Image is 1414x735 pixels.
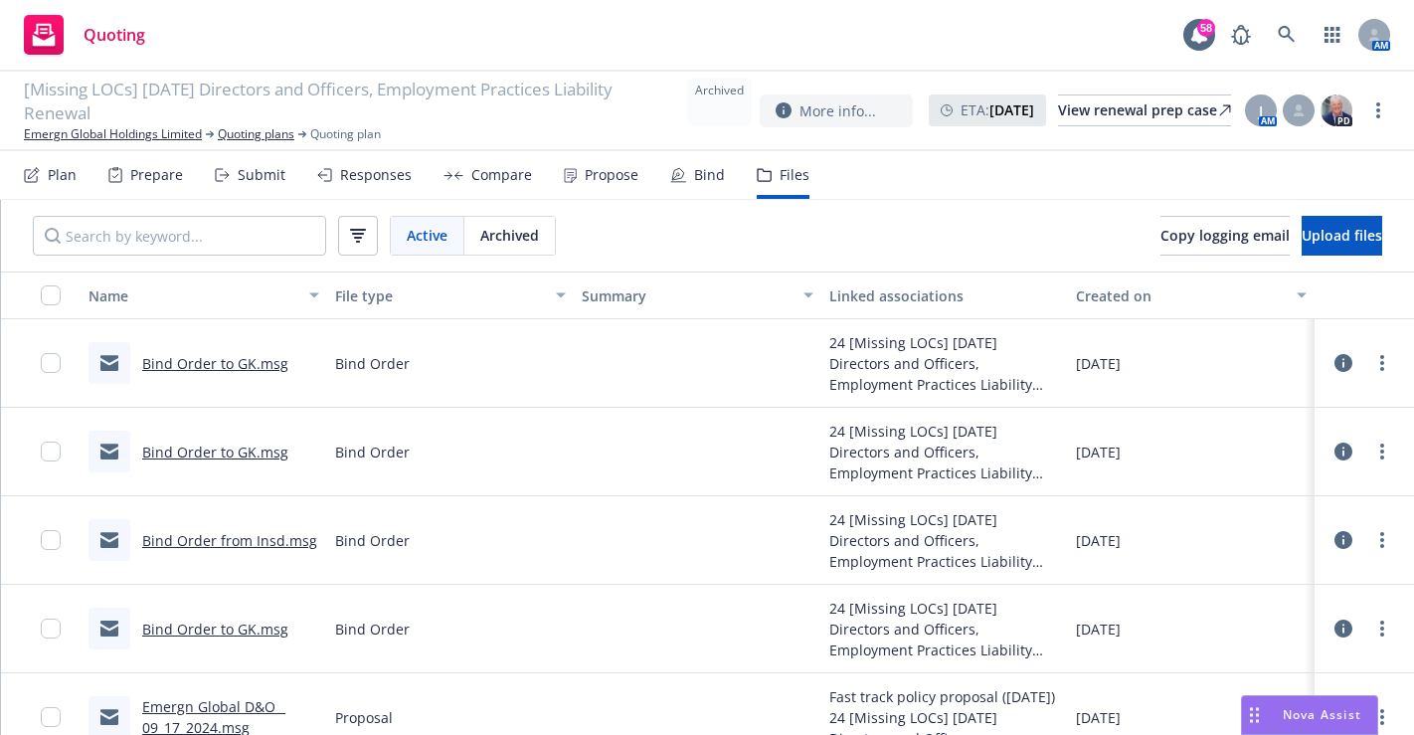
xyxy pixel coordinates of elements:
[130,167,183,183] div: Prepare
[829,332,1060,395] div: 24 [Missing LOCs] [DATE] Directors and Officers, Employment Practices Liability Renewal
[41,619,61,639] input: Toggle Row Selected
[1302,216,1382,256] button: Upload files
[1221,15,1261,55] a: Report a Bug
[1267,15,1307,55] a: Search
[41,707,61,727] input: Toggle Row Selected
[335,442,410,462] span: Bind Order
[238,167,285,183] div: Submit
[961,99,1034,120] span: ETA :
[829,598,1060,660] div: 24 [Missing LOCs] [DATE] Directors and Officers, Employment Practices Liability Renewal
[829,509,1060,572] div: 24 [Missing LOCs] [DATE] Directors and Officers, Employment Practices Liability Renewal
[1058,94,1231,126] a: View renewal prep case
[829,285,1060,306] div: Linked associations
[335,619,410,640] span: Bind Order
[1197,15,1215,33] div: 58
[585,167,638,183] div: Propose
[780,167,809,183] div: Files
[799,100,876,121] span: More info...
[335,353,410,374] span: Bind Order
[1302,226,1382,245] span: Upload files
[1076,530,1121,551] span: [DATE]
[84,27,145,43] span: Quoting
[1241,695,1378,735] button: Nova Assist
[1370,617,1394,641] a: more
[1370,528,1394,552] a: more
[1076,619,1121,640] span: [DATE]
[1370,351,1394,375] a: more
[142,620,288,639] a: Bind Order to GK.msg
[218,125,294,143] a: Quoting plans
[1366,98,1390,122] a: more
[81,272,327,319] button: Name
[142,531,317,550] a: Bind Order from Insd.msg
[142,354,288,373] a: Bind Order to GK.msg
[41,285,61,305] input: Select all
[142,443,288,461] a: Bind Order to GK.msg
[88,285,297,306] div: Name
[582,285,791,306] div: Summary
[1321,94,1352,126] img: photo
[695,82,744,99] span: Archived
[821,272,1068,319] button: Linked associations
[407,225,447,246] span: Active
[829,686,1060,707] div: Fast track policy proposal ([DATE])
[574,272,820,319] button: Summary
[1076,442,1121,462] span: [DATE]
[340,167,412,183] div: Responses
[694,167,725,183] div: Bind
[1068,272,1315,319] button: Created on
[1076,707,1121,728] span: [DATE]
[1259,100,1263,121] span: J
[1313,15,1352,55] a: Switch app
[41,353,61,373] input: Toggle Row Selected
[1160,226,1290,245] span: Copy logging email
[1370,440,1394,463] a: more
[1283,706,1361,723] span: Nova Assist
[1160,216,1290,256] button: Copy logging email
[760,94,913,127] button: More info...
[1076,285,1285,306] div: Created on
[1242,696,1267,734] div: Drag to move
[335,707,393,728] span: Proposal
[989,100,1034,119] strong: [DATE]
[16,7,153,63] a: Quoting
[33,216,326,256] input: Search by keyword...
[48,167,77,183] div: Plan
[310,125,381,143] span: Quoting plan
[829,421,1060,483] div: 24 [Missing LOCs] [DATE] Directors and Officers, Employment Practices Liability Renewal
[480,225,539,246] span: Archived
[24,78,679,125] span: [Missing LOCs] [DATE] Directors and Officers, Employment Practices Liability Renewal
[41,442,61,461] input: Toggle Row Selected
[327,272,574,319] button: File type
[24,125,202,143] a: Emergn Global Holdings Limited
[471,167,532,183] div: Compare
[1058,95,1231,125] div: View renewal prep case
[1076,353,1121,374] span: [DATE]
[335,530,410,551] span: Bind Order
[41,530,61,550] input: Toggle Row Selected
[335,285,544,306] div: File type
[1370,705,1394,729] a: more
